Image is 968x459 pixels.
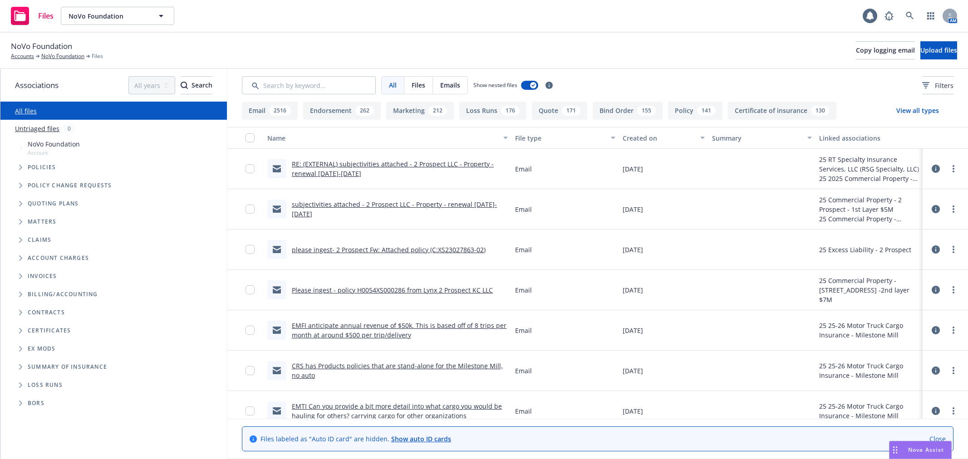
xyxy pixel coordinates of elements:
span: Email [515,205,532,214]
a: Report a Bug [880,7,898,25]
div: Linked associations [819,133,919,143]
a: Files [7,3,57,29]
input: Toggle Row Selected [246,245,255,254]
span: Certificates [28,328,71,333]
svg: Search [181,82,188,89]
div: 25 Commercial Property - [STREET_ADDRESS] -2nd layer $7M [819,276,919,304]
input: Toggle Row Selected [246,205,255,214]
input: Select all [246,133,255,142]
a: more [948,244,959,255]
span: Policy change requests [28,183,112,188]
input: Toggle Row Selected [246,164,255,173]
span: Files [38,12,54,20]
a: more [948,325,959,336]
button: File type [511,127,619,149]
div: 0 [63,123,75,134]
span: [DATE] [623,205,643,214]
button: Certificate of insurance [728,102,836,120]
a: Close [929,434,946,444]
a: Show auto ID cards [391,435,451,443]
span: [DATE] [623,326,643,335]
span: Email [515,245,532,254]
span: Email [515,366,532,376]
a: CRS has Products policies that are stand-alone for the Milestone Mill, no auto [292,361,503,380]
span: Loss Runs [28,382,63,388]
span: Files [412,80,425,90]
a: Please ingest - policy H0054XS000286 from Lynx 2 Prospect KC LLC [292,286,493,294]
button: NoVo Foundation [61,7,174,25]
span: Claims [28,237,51,243]
span: Billing/Accounting [28,292,98,297]
button: Marketing [386,102,454,120]
span: Emails [440,80,460,90]
a: Search [901,7,919,25]
span: [DATE] [623,366,643,376]
button: Email [242,102,298,120]
div: Search [181,77,212,94]
span: Policies [28,165,56,170]
div: Drag to move [889,441,901,459]
button: Summary [708,127,816,149]
input: Toggle Row Selected [246,326,255,335]
span: Email [515,164,532,174]
span: [DATE] [623,164,643,174]
span: Upload files [920,46,957,54]
div: 25 Commercial Property - [STREET_ADDRESS] -2nd layer $7M [819,214,919,224]
a: more [948,365,959,376]
div: Summary [712,133,802,143]
span: NoVo Foundation [28,139,80,149]
a: Switch app [922,7,940,25]
div: 141 [697,106,716,116]
a: Untriaged files [15,124,59,133]
div: 25 25-26 Motor Truck Cargo Insurance - Milestone Mill [819,361,919,380]
div: 25 2025 Commercial Property - 2 Prospect - 1st Layer $2.5M [819,174,919,183]
div: Name [267,133,498,143]
div: Created on [623,133,695,143]
a: more [948,284,959,295]
a: EMTI Can you provide a bit more detail into what cargo you would be hauling for others? carrying ... [292,402,502,420]
div: Folder Tree Example [0,285,227,412]
a: Accounts [11,52,34,60]
span: Associations [15,79,59,91]
div: 25 Excess Liability - 2 Prospect [819,245,911,254]
span: Matters [28,219,56,225]
span: BORs [28,400,44,406]
button: Linked associations [816,127,923,149]
div: 262 [355,106,374,116]
input: Toggle Row Selected [246,366,255,375]
button: Created on [619,127,708,149]
span: Show nested files [473,81,517,89]
a: please ingest- 2 Prospect Fw: Attached policy (C:XS23027863­-02) [292,245,486,254]
a: more [948,163,959,174]
div: 25 25-26 Motor Truck Cargo Insurance - Milestone Mill [819,321,919,340]
span: Files labeled as "Auto ID card" are hidden. [260,434,451,444]
button: Filters [922,76,953,94]
span: Email [515,406,532,416]
span: Copy logging email [856,46,915,54]
span: Filters [922,81,953,90]
span: Ex Mods [28,346,55,352]
button: Upload files [920,41,957,59]
a: RE: (EXTERNAL) subjectivities attached - 2 Prospect LLC - Property - renewal [DATE]-[DATE] [292,160,494,178]
div: 212 [428,106,447,116]
div: 171 [562,106,580,116]
div: 2516 [269,106,291,116]
span: Filters [935,81,953,90]
button: Name [264,127,511,149]
span: Contracts [28,310,65,315]
a: NoVo Foundation [41,52,84,60]
input: Search by keyword... [242,76,376,94]
a: All files [15,107,37,115]
button: Endorsement [303,102,381,120]
button: Copy logging email [856,41,915,59]
span: NoVo Foundation [69,11,147,21]
span: [DATE] [623,245,643,254]
span: Email [515,326,532,335]
div: 176 [501,106,520,116]
span: Account charges [28,255,89,261]
a: more [948,405,959,416]
div: Tree Example [0,137,227,285]
button: Bind Order [593,102,663,120]
span: Invoices [28,273,57,279]
button: Nova Assist [889,441,952,459]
